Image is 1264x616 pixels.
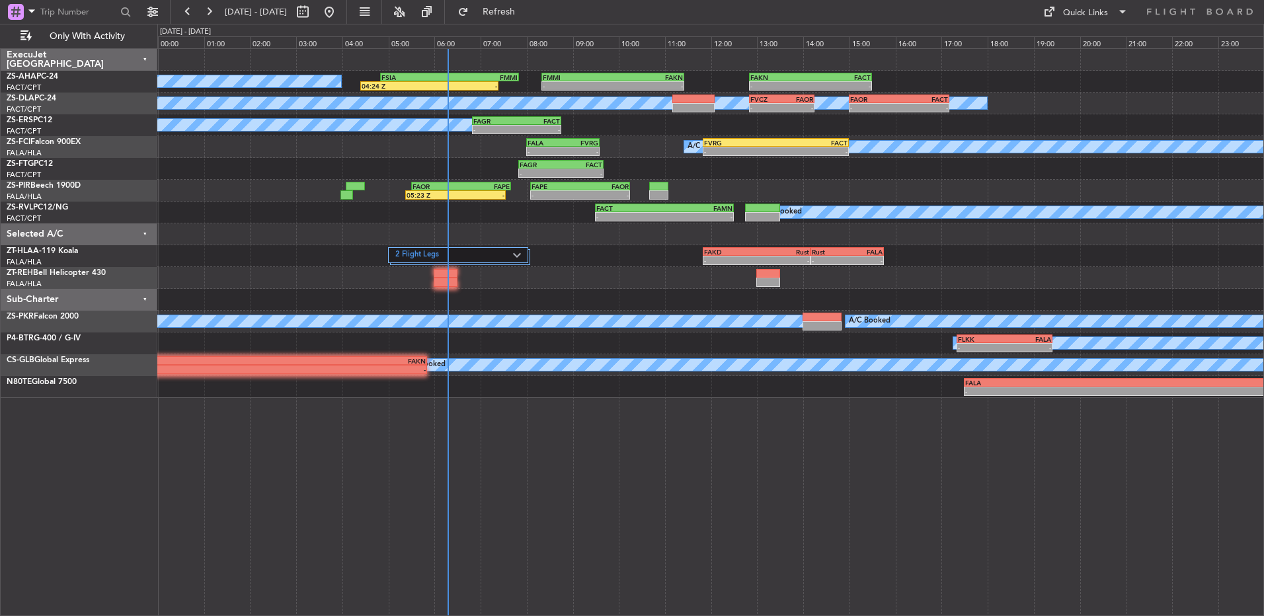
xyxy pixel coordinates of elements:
[757,256,810,264] div: -
[664,204,732,212] div: FAMN
[664,213,732,221] div: -
[781,95,813,103] div: FAOR
[849,36,896,48] div: 15:00
[407,191,455,199] div: 05:23 Z
[381,73,450,81] div: FSIA
[7,279,42,289] a: FALA/HLA
[573,36,619,48] div: 09:00
[965,387,1187,395] div: -
[580,182,629,190] div: FAOR
[958,344,1005,352] div: -
[847,248,882,256] div: FALA
[455,191,504,199] div: -
[7,192,42,202] a: FALA/HLA
[413,182,461,190] div: FAOR
[849,311,890,331] div: A/C Booked
[1034,36,1080,48] div: 19:00
[7,116,33,124] span: ZS-ERS
[7,213,41,223] a: FACT/CPT
[158,36,204,48] div: 00:00
[704,147,776,155] div: -
[204,36,251,48] div: 01:00
[7,160,34,168] span: ZS-FTG
[596,204,664,212] div: FACT
[563,139,598,147] div: FVRG
[389,36,435,48] div: 05:00
[965,379,1187,387] div: FALA
[896,36,942,48] div: 16:00
[520,169,561,177] div: -
[760,202,802,222] div: A/C Booked
[7,356,34,364] span: CS-GLB
[988,36,1034,48] div: 18:00
[40,2,116,22] input: Trip Number
[899,104,948,112] div: -
[1005,335,1052,343] div: FALA
[561,169,602,177] div: -
[750,95,782,103] div: FVCZ
[7,95,56,102] a: ZS-DLAPC-24
[750,104,782,112] div: -
[776,147,848,155] div: -
[704,139,776,147] div: FVRG
[1037,1,1134,22] button: Quick Links
[528,147,563,155] div: -
[452,1,531,22] button: Refresh
[810,82,871,90] div: -
[528,139,563,147] div: FALA
[7,160,53,168] a: ZS-FTGPC12
[847,256,882,264] div: -
[250,36,296,48] div: 02:00
[619,36,665,48] div: 10:00
[210,366,426,373] div: -
[543,82,613,90] div: -
[7,356,89,364] a: CS-GLBGlobal Express
[7,95,34,102] span: ZS-DLA
[7,378,32,386] span: N80TE
[7,83,41,93] a: FACT/CPT
[1126,36,1172,48] div: 21:00
[561,161,602,169] div: FACT
[613,82,683,90] div: -
[1005,344,1052,352] div: -
[395,250,513,261] label: 2 Flight Legs
[7,148,42,158] a: FALA/HLA
[1080,36,1126,48] div: 20:00
[7,334,81,342] a: P4-BTRG-400 / G-IV
[7,73,36,81] span: ZS-AHA
[7,182,30,190] span: ZS-PIR
[473,117,516,125] div: FAGR
[473,126,516,134] div: -
[7,182,81,190] a: ZS-PIRBeech 1900D
[7,170,41,180] a: FACT/CPT
[580,191,629,199] div: -
[342,36,389,48] div: 04:00
[517,126,560,134] div: -
[812,256,847,264] div: -
[613,73,683,81] div: FAKN
[850,104,899,112] div: -
[160,26,211,38] div: [DATE] - [DATE]
[596,213,664,221] div: -
[7,313,79,321] a: ZS-PKRFalcon 2000
[941,36,988,48] div: 17:00
[757,36,803,48] div: 13:00
[7,257,42,267] a: FALA/HLA
[757,248,810,256] div: Rust
[7,204,33,212] span: ZS-RVL
[34,32,139,41] span: Only With Activity
[225,6,287,18] span: [DATE] - [DATE]
[296,36,342,48] div: 03:00
[7,138,81,146] a: ZS-FCIFalcon 900EX
[7,116,52,124] a: ZS-ERSPC12
[430,82,498,90] div: -
[461,182,510,190] div: FAPE
[513,252,521,258] img: arrow-gray.svg
[750,82,810,90] div: -
[7,104,41,114] a: FACT/CPT
[750,73,810,81] div: FAKN
[704,256,757,264] div: -
[1172,36,1218,48] div: 22:00
[543,73,613,81] div: FMMI
[471,7,527,17] span: Refresh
